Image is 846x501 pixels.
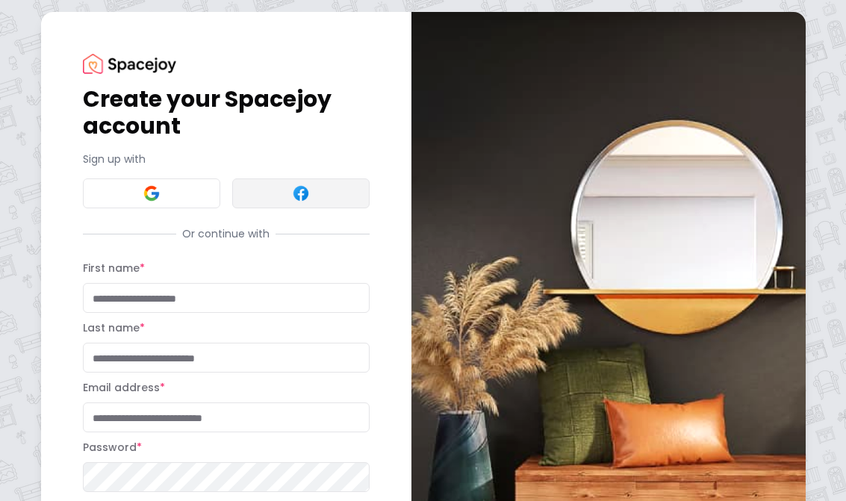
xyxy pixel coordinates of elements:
label: Last name [83,320,145,335]
h1: Create your Spacejoy account [83,86,370,140]
img: Facebook signin [292,184,310,202]
p: Sign up with [83,152,370,167]
label: Email address [83,380,165,395]
label: Password [83,440,142,455]
img: Spacejoy Logo [83,54,176,74]
span: Or continue with [176,226,276,241]
img: Google signin [143,184,161,202]
label: First name [83,261,145,276]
